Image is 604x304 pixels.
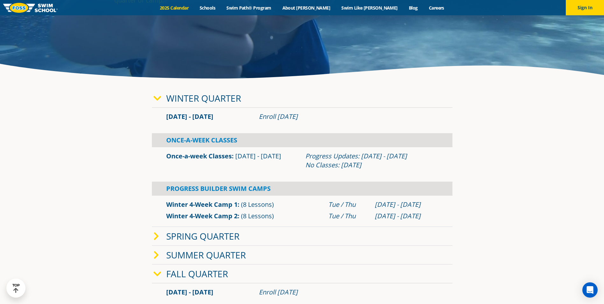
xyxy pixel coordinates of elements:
[166,288,213,296] span: [DATE] - [DATE]
[12,283,20,293] div: TOP
[235,152,281,160] span: [DATE] - [DATE]
[423,5,450,11] a: Careers
[582,282,598,298] div: Open Intercom Messenger
[375,200,438,209] div: [DATE] - [DATE]
[277,5,336,11] a: About [PERSON_NAME]
[241,212,274,220] span: (8 Lessons)
[259,288,438,297] div: Enroll [DATE]
[241,200,274,209] span: (8 Lessons)
[328,212,368,221] div: Tue / Thu
[305,152,438,170] div: Progress Updates: [DATE] - [DATE] No Classes: [DATE]
[328,200,368,209] div: Tue / Thu
[403,5,423,11] a: Blog
[194,5,221,11] a: Schools
[166,268,228,280] a: Fall Quarter
[166,200,238,209] a: Winter 4-Week Camp 1
[152,133,452,147] div: Once-A-Week Classes
[3,3,58,13] img: FOSS Swim School Logo
[166,212,238,220] a: Winter 4-Week Camp 2
[166,152,232,160] a: Once-a-week Classes
[166,92,241,104] a: Winter Quarter
[166,249,246,261] a: Summer Quarter
[152,182,452,196] div: Progress Builder Swim Camps
[221,5,277,11] a: Swim Path® Program
[166,230,239,242] a: Spring Quarter
[336,5,403,11] a: Swim Like [PERSON_NAME]
[166,112,213,121] span: [DATE] - [DATE]
[375,212,438,221] div: [DATE] - [DATE]
[259,112,438,121] div: Enroll [DATE]
[154,5,194,11] a: 2025 Calendar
